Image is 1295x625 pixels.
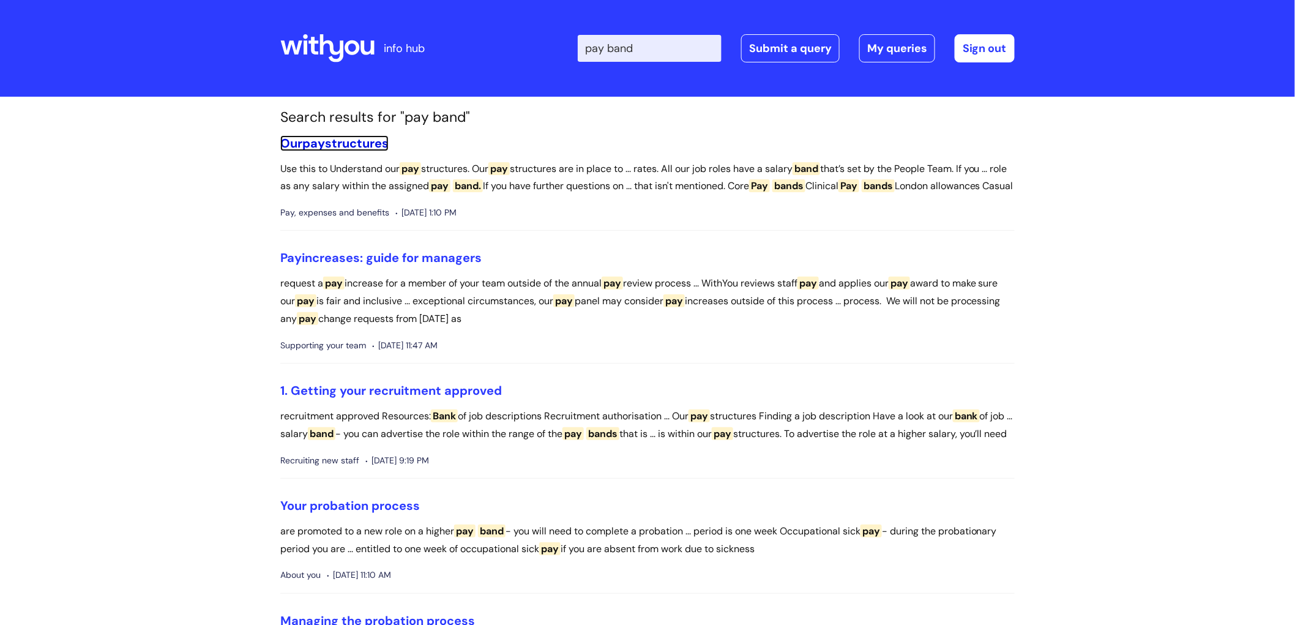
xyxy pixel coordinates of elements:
[297,312,318,325] span: pay
[280,383,502,399] a: 1. Getting your recruitment approved
[838,179,859,192] span: Pay
[797,277,819,290] span: pay
[663,294,685,307] span: pay
[280,160,1015,196] p: Use this to Understand our structures. Our structures are in place to ... rates. All our job role...
[562,427,584,440] span: pay
[860,525,882,537] span: pay
[772,179,805,192] span: bands
[953,410,980,422] span: bank
[478,525,506,537] span: band
[295,294,316,307] span: pay
[395,205,457,220] span: [DATE] 1:10 PM
[280,109,1015,126] h1: Search results for "pay band"
[280,498,420,514] a: Your probation process
[384,39,425,58] p: info hub
[308,427,335,440] span: band
[280,250,482,266] a: Payincreases: guide for managers
[280,275,1015,327] p: request a increase for a member of your team outside of the annual review process ... WithYou rev...
[793,162,820,175] span: band
[955,34,1015,62] a: Sign out
[400,162,421,175] span: pay
[365,453,429,468] span: [DATE] 9:19 PM
[453,179,483,192] span: band.
[429,179,450,192] span: pay
[488,162,510,175] span: pay
[578,34,1015,62] div: | -
[431,410,458,422] span: Bank
[280,250,302,266] span: Pay
[689,410,710,422] span: pay
[539,542,561,555] span: pay
[280,523,1015,558] p: are promoted to a new role on a higher - you will need to complete a probation ... period is one ...
[749,179,770,192] span: Pay
[586,427,619,440] span: bands
[859,34,935,62] a: My queries
[454,525,476,537] span: pay
[372,338,438,353] span: [DATE] 11:47 AM
[578,35,722,62] input: Search
[741,34,840,62] a: Submit a query
[280,567,321,583] span: About you
[553,294,575,307] span: pay
[712,427,733,440] span: pay
[302,135,325,151] span: pay
[862,179,895,192] span: bands
[280,135,389,151] a: Ourpaystructures
[280,453,359,468] span: Recruiting new staff
[889,277,910,290] span: pay
[323,277,345,290] span: pay
[327,567,391,583] span: [DATE] 11:10 AM
[280,408,1015,443] p: recruitment approved Resources: of job descriptions Recruitment authorisation ... Our structures ...
[602,277,623,290] span: pay
[280,205,389,220] span: Pay, expenses and benefits
[280,338,366,353] span: Supporting your team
